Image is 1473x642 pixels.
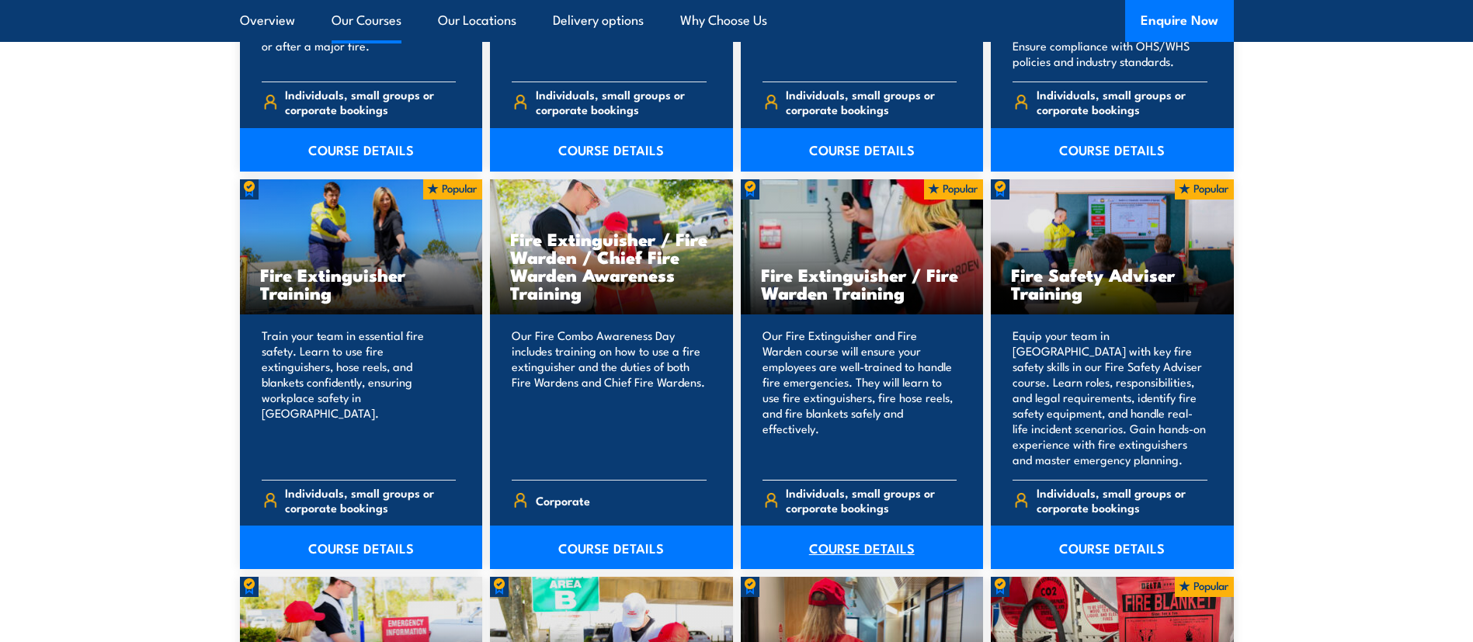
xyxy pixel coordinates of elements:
a: COURSE DETAILS [490,128,733,172]
h3: Fire Safety Adviser Training [1011,265,1214,301]
p: Our Fire Combo Awareness Day includes training on how to use a fire extinguisher and the duties o... [512,328,707,467]
a: COURSE DETAILS [741,526,984,569]
span: Individuals, small groups or corporate bookings [786,485,957,515]
a: COURSE DETAILS [240,526,483,569]
p: Train your team in essential fire safety. Learn to use fire extinguishers, hose reels, and blanke... [262,328,457,467]
p: Equip your team in [GEOGRAPHIC_DATA] with key fire safety skills in our Fire Safety Adviser cours... [1013,328,1207,467]
a: COURSE DETAILS [991,128,1234,172]
span: Individuals, small groups or corporate bookings [1037,485,1207,515]
h3: Fire Extinguisher / Fire Warden Training [761,265,964,301]
span: Individuals, small groups or corporate bookings [285,485,456,515]
span: Individuals, small groups or corporate bookings [536,87,707,116]
span: Corporate [536,488,590,512]
a: COURSE DETAILS [490,526,733,569]
span: Individuals, small groups or corporate bookings [1037,87,1207,116]
a: COURSE DETAILS [741,128,984,172]
a: COURSE DETAILS [991,526,1234,569]
span: Individuals, small groups or corporate bookings [786,87,957,116]
p: Our Fire Extinguisher and Fire Warden course will ensure your employees are well-trained to handl... [763,328,957,467]
h3: Fire Extinguisher Training [260,265,463,301]
h3: Fire Extinguisher / Fire Warden / Chief Fire Warden Awareness Training [510,230,713,301]
span: Individuals, small groups or corporate bookings [285,87,456,116]
a: COURSE DETAILS [240,128,483,172]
